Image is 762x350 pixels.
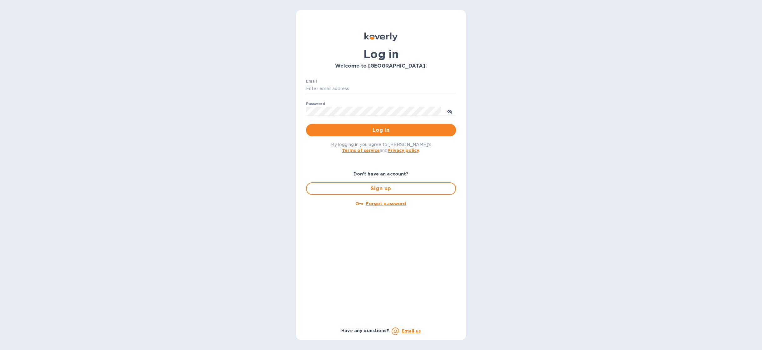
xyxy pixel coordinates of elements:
a: Email us [402,328,421,333]
label: Password [306,102,325,106]
a: Terms of service [342,148,380,153]
h1: Log in [306,48,456,61]
span: By logging in you agree to [PERSON_NAME]'s and . [331,142,431,153]
u: Forgot password [366,201,406,206]
b: Don't have an account? [353,171,409,176]
label: Email [306,79,317,83]
button: Sign up [306,182,456,195]
b: Have any questions? [341,328,389,333]
a: Privacy policy [388,148,419,153]
span: Log in [311,126,451,134]
input: Enter email address [306,84,456,94]
h3: Welcome to [GEOGRAPHIC_DATA]! [306,63,456,69]
img: Koverly [364,33,398,41]
span: Sign up [312,185,450,192]
button: Log in [306,124,456,136]
button: toggle password visibility [444,105,456,117]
